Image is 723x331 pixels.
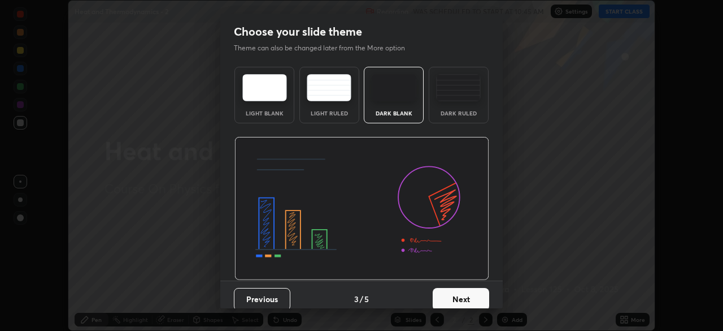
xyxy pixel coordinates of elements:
div: Dark Blank [371,110,416,116]
div: Light Ruled [307,110,352,116]
button: Previous [234,288,290,311]
button: Next [433,288,489,311]
img: darkThemeBanner.d06ce4a2.svg [234,137,489,281]
h4: / [360,293,363,305]
img: darkRuledTheme.de295e13.svg [436,74,481,101]
img: darkTheme.f0cc69e5.svg [372,74,416,101]
h2: Choose your slide theme [234,24,362,39]
h4: 5 [364,293,369,305]
img: lightRuledTheme.5fabf969.svg [307,74,351,101]
h4: 3 [354,293,359,305]
p: Theme can also be changed later from the More option [234,43,417,53]
img: lightTheme.e5ed3b09.svg [242,74,287,101]
div: Dark Ruled [436,110,481,116]
div: Light Blank [242,110,287,116]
